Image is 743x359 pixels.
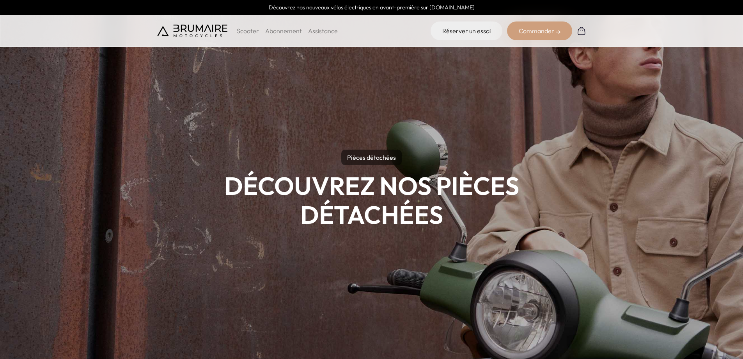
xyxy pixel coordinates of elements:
[237,26,259,36] p: Scooter
[157,25,227,37] img: Brumaire Motocycles
[556,30,560,34] img: right-arrow-2.png
[265,27,302,35] a: Abonnement
[577,26,586,36] img: Panier
[507,21,572,40] div: Commander
[341,150,402,165] p: Pièces détachées
[308,27,338,35] a: Assistance
[157,171,586,229] h1: Découvrez nos pièces détachées
[431,21,502,40] a: Réserver un essai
